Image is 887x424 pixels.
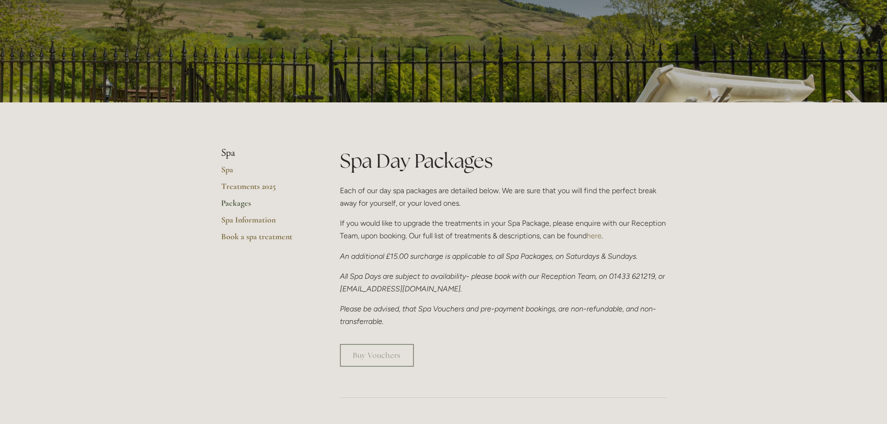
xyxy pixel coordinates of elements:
p: Each of our day spa packages are detailed below. We are sure that you will find the perfect break... [340,184,666,209]
a: Packages [221,198,310,215]
em: All Spa Days are subject to availability- please book with our Reception Team, on 01433 621219, o... [340,272,667,293]
em: Please be advised, that Spa Vouchers and pre-payment bookings, are non-refundable, and non-transf... [340,304,656,326]
h1: Spa Day Packages [340,147,666,175]
li: Spa [221,147,310,159]
a: Spa Information [221,215,310,231]
a: Buy Vouchers [340,344,414,367]
p: If you would like to upgrade the treatments in your Spa Package, please enquire with our Receptio... [340,217,666,242]
a: Spa [221,164,310,181]
a: Treatments 2025 [221,181,310,198]
a: Book a spa treatment [221,231,310,248]
em: An additional £15.00 surcharge is applicable to all Spa Packages, on Saturdays & Sundays. [340,252,637,261]
a: here [587,231,602,240]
